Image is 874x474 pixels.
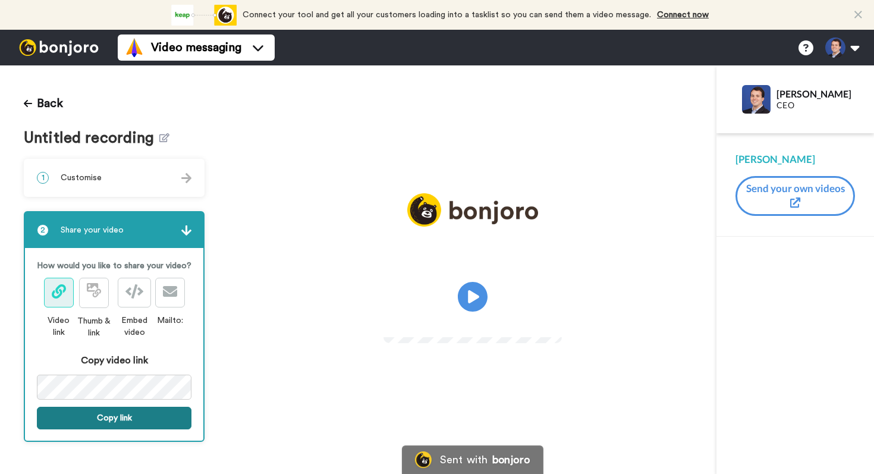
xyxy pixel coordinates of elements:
[776,88,854,99] div: [PERSON_NAME]
[37,353,191,368] div: Copy video link
[539,315,551,327] img: Full screen
[24,130,159,147] span: Untitled recording
[61,224,124,236] span: Share your video
[243,11,651,19] span: Connect your tool and get all your customers loading into a tasklist so you can send them a video...
[125,38,144,57] img: vm-color.svg
[402,445,543,474] a: Bonjoro LogoSent withbonjoro
[151,39,241,56] span: Video messaging
[74,315,114,339] div: Thumb & link
[407,193,538,227] img: logo_full.png
[492,454,530,465] div: bonjoro
[37,224,49,236] span: 2
[14,39,103,56] img: bj-logo-header-white.svg
[37,172,49,184] span: 1
[24,89,63,118] button: Back
[657,11,709,19] a: Connect now
[61,172,102,184] span: Customise
[181,225,191,236] img: arrow.svg
[742,85,771,114] img: Profile Image
[776,101,854,111] div: CEO
[735,152,855,167] div: [PERSON_NAME]
[181,173,191,183] img: arrow.svg
[171,5,237,26] div: animation
[415,451,432,468] img: Bonjoro Logo
[24,159,205,197] div: 1Customise
[37,260,191,272] p: How would you like to share your video?
[43,315,74,338] div: Video link
[37,407,191,429] button: Copy link
[735,176,855,216] button: Send your own videos
[440,454,488,465] div: Sent with
[114,315,155,338] div: Embed video
[155,315,185,327] div: Mailto:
